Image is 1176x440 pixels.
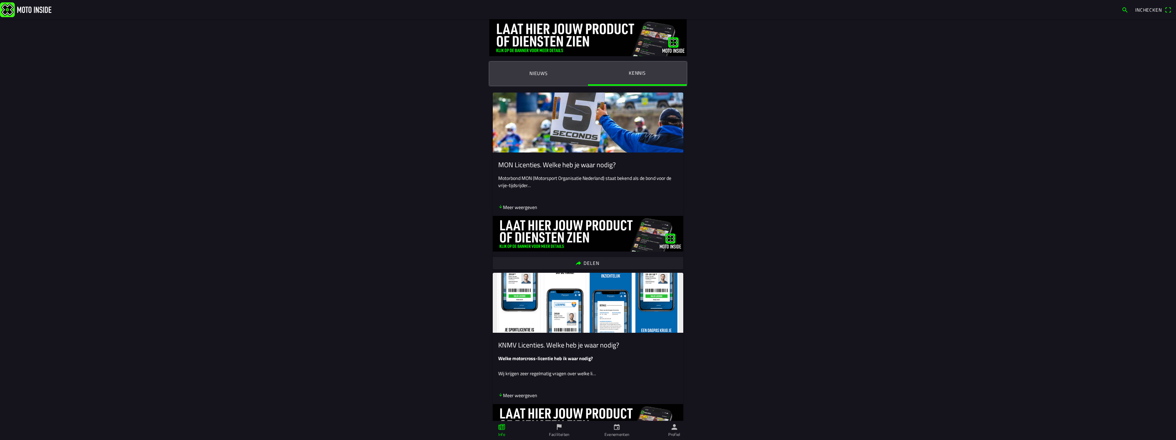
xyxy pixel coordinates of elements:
img: AAnawJuTcgXxezRXaf3eM69Ybx9zkQKVSW2P5RR9.png [493,273,683,333]
ion-icon: paper [498,423,505,431]
ion-icon: arrow down [498,392,503,397]
p: Meer weergeven [498,204,537,211]
ion-icon: flag [555,423,563,431]
ion-card-title: KNMV Licenties. Welke heb je waar nodig? [498,341,678,349]
ion-button: Delen [493,257,683,269]
ion-label: Faciliteiten [549,431,569,438]
p: Wij krijgen zeer regelmatig vragen over welke li… [498,370,678,377]
ion-label: Profiel [668,431,681,438]
ion-label: Nieuws [529,70,548,77]
span: Inchecken [1135,6,1162,13]
img: ovdhpoPiYVyyWxH96Op6EavZdUOyIWdtEOENrLni.jpg [493,216,683,252]
ion-icon: person [671,423,678,431]
a: search [1118,4,1132,15]
img: ovdhpoPiYVyyWxH96Op6EavZdUOyIWdtEOENrLni.jpg [493,404,683,440]
img: EJo9uCmWepK1vG76hR4EmBvsq51znysVxlPyqn7p.png [493,93,683,152]
strong: Welke motorcross-licentie heb ik waar nodig? [498,355,593,362]
img: DquIORQn5pFcG0wREDc6xsoRnKbaxAuyzJmd8qj8.jpg [489,19,687,56]
ion-label: Kennis [629,69,646,77]
ion-label: Info [498,431,505,438]
a: Incheckenqr scanner [1132,4,1175,15]
p: Motorbond MON (Motorsport Organisatie Nederland) staat bekend als de bond voor de vrije-tijdsrijder… [498,174,678,189]
ion-icon: calendar [613,423,621,431]
ion-card-title: MON Licenties. Welke heb je waar nodig? [498,161,678,169]
p: Meer weergeven [498,392,537,399]
ion-label: Evenementen [604,431,629,438]
ion-icon: arrow down [498,204,503,209]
